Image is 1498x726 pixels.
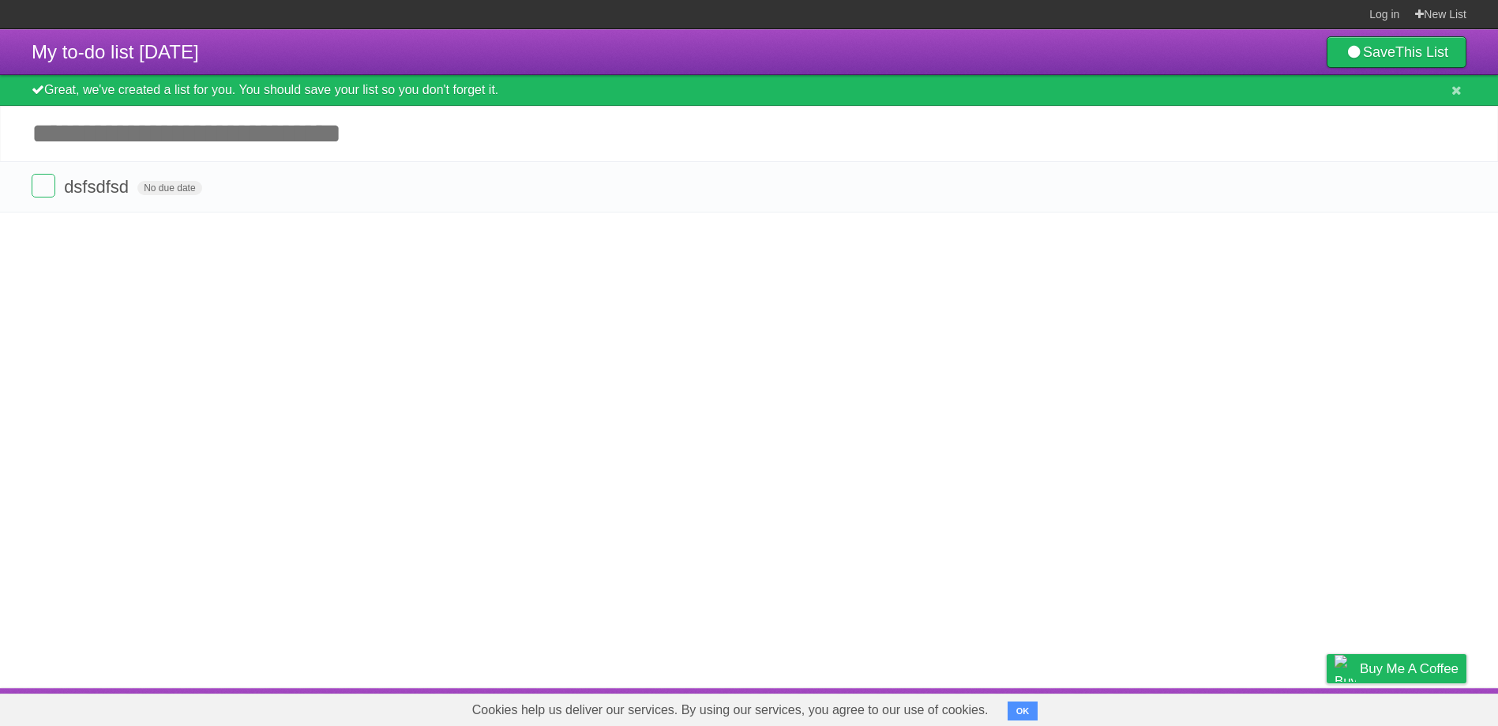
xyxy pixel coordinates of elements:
a: Privacy [1306,692,1347,722]
span: No due date [137,181,201,195]
b: This List [1395,44,1448,60]
span: Buy me a coffee [1360,655,1459,683]
button: OK [1008,702,1038,720]
img: Buy me a coffee [1335,655,1356,682]
a: Buy me a coffee [1327,654,1466,683]
a: About [1117,692,1150,722]
a: Terms [1252,692,1287,722]
span: dsfsdfsd [64,177,133,197]
a: Suggest a feature [1367,692,1466,722]
span: My to-do list [DATE] [32,41,199,62]
span: Cookies help us deliver our services. By using our services, you agree to our use of cookies. [456,694,1004,726]
a: SaveThis List [1327,36,1466,68]
a: Developers [1169,692,1233,722]
label: Done [32,174,55,197]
